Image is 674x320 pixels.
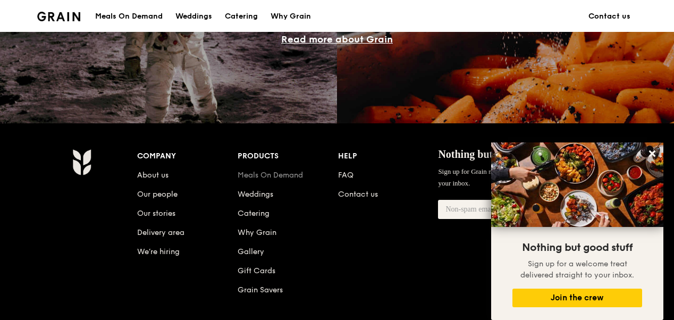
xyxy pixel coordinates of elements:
div: Help [338,149,439,164]
div: Products [238,149,338,164]
span: Sign up for Grain mail and get a welcome treat delivered straight to your inbox. [438,167,625,187]
a: Catering [218,1,264,32]
div: Catering [225,1,258,32]
img: DSC07876-Edit02-Large.jpeg [491,142,663,227]
a: Why Grain [238,228,276,237]
input: Non-spam email address [438,200,556,219]
div: Weddings [175,1,212,32]
span: Sign up for a welcome treat delivered straight to your inbox. [520,259,634,280]
div: Why Grain [271,1,311,32]
span: Nothing but good stuff [438,148,541,160]
a: Weddings [238,190,273,199]
a: Read more about Grain [281,33,393,45]
span: Nothing but good stuff [522,241,633,254]
button: Close [644,145,661,162]
a: Contact us [338,190,378,199]
a: Our people [137,190,178,199]
a: Our stories [137,209,175,218]
div: Company [137,149,238,164]
a: Gallery [238,247,264,256]
a: Why Grain [264,1,317,32]
a: Contact us [582,1,637,32]
a: About us [137,171,168,180]
a: Delivery area [137,228,184,237]
button: Join the crew [512,289,642,307]
a: Grain Savers [238,285,283,294]
a: Meals On Demand [238,171,303,180]
div: Meals On Demand [95,1,163,32]
a: We’re hiring [137,247,180,256]
a: Catering [238,209,269,218]
img: Grain [37,12,80,21]
a: Gift Cards [238,266,275,275]
a: FAQ [338,171,353,180]
img: Grain [72,149,91,175]
a: Weddings [169,1,218,32]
